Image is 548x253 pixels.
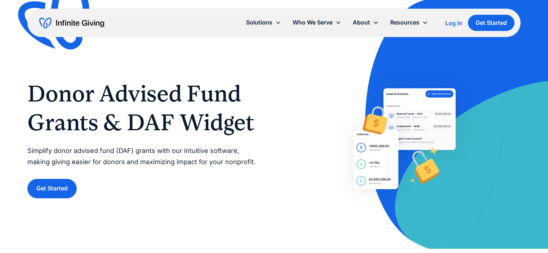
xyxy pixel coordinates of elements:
[347,15,384,30] div: About
[334,69,475,208] img: Help donors easily give DAF grants to your nonprofit with Infinite Giving’s Donor Advised Fund so...
[384,15,434,30] div: Resources
[240,15,287,30] div: Solutions
[390,18,419,27] div: Resources
[39,17,104,29] a: home
[27,145,259,167] p: Simplify donor advised fund (DAF) grants with our intuitive software, making giving easier for do...
[287,15,347,30] div: Who We Serve
[27,79,259,137] h1: Donor Advised Fund Grants & DAF Widget
[246,18,272,27] div: Solutions
[445,20,462,26] div: Log In
[353,18,370,27] div: About
[468,15,514,31] a: Get Started
[445,19,462,27] a: Log In
[27,179,77,198] a: Get Started
[293,18,333,27] div: Who We Serve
